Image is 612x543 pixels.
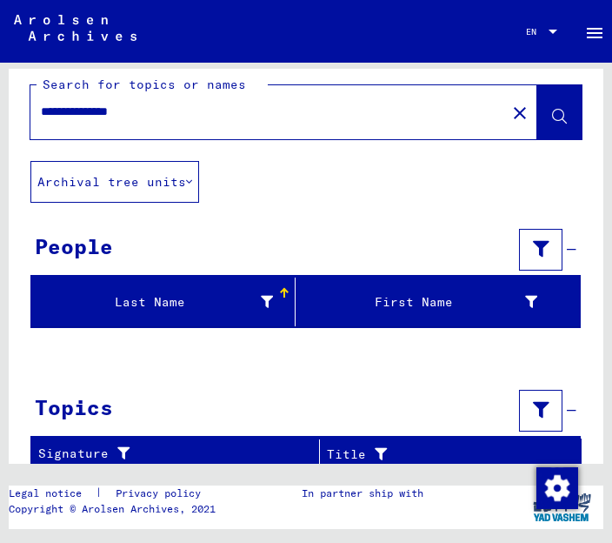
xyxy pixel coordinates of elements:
[327,440,564,468] div: Title
[577,14,612,49] button: Toggle sidenav
[584,23,605,44] mat-icon: Side nav toggle icon
[38,288,295,316] div: Last Name
[303,293,537,312] div: First Name
[38,293,273,312] div: Last Name
[102,486,222,501] a: Privacy policy
[536,467,578,509] img: Change consent
[35,392,113,423] div: Topics
[9,501,222,517] p: Copyright © Arolsen Archives, 2021
[43,77,246,92] mat-label: Search for topics or names
[35,231,113,262] div: People
[30,161,199,203] button: Archival tree units
[529,486,595,529] img: yv_logo.png
[502,95,537,130] button: Clear
[302,486,423,501] p: In partner ship with
[38,445,306,463] div: Signature
[38,440,323,468] div: Signature
[509,103,530,124] mat-icon: close
[14,15,136,41] img: Arolsen_neg.svg
[296,278,580,326] mat-header-cell: First Name
[9,486,222,501] div: |
[303,288,559,316] div: First Name
[9,486,96,501] a: Legal notice
[31,278,296,326] mat-header-cell: Last Name
[526,27,545,37] span: EN
[327,446,547,464] div: Title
